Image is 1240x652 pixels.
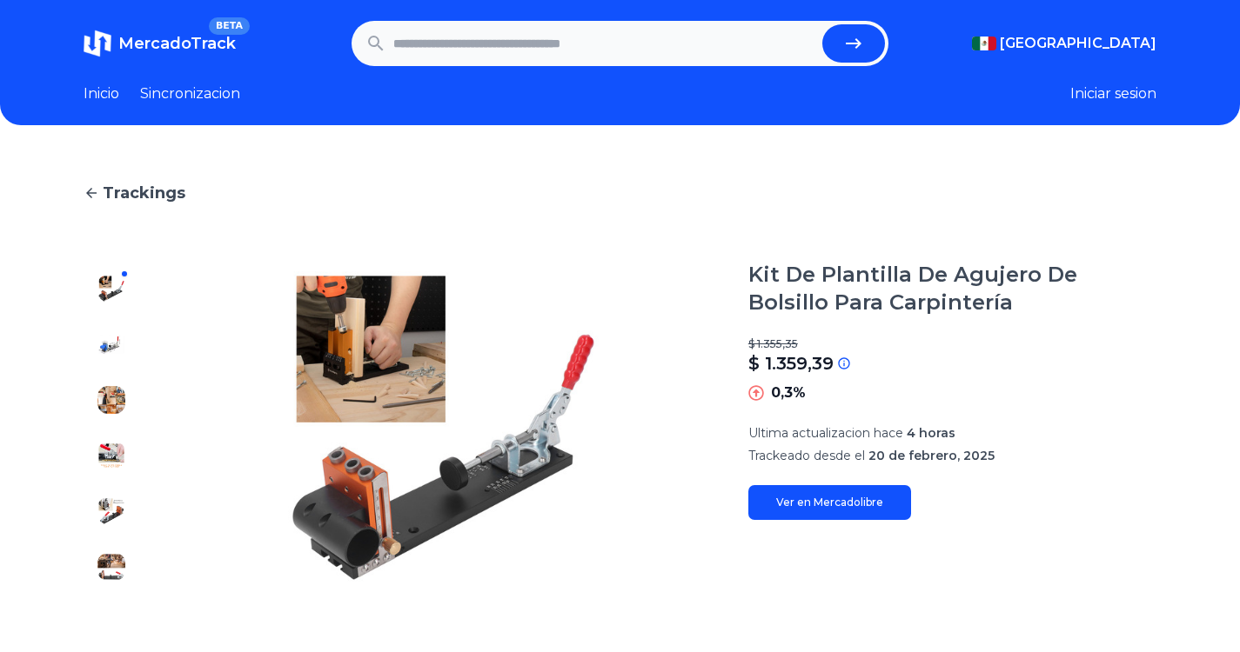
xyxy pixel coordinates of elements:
img: Kit De Plantilla De Agujero De Bolsillo Para Carpintería [174,261,714,595]
span: BETA [209,17,250,35]
button: [GEOGRAPHIC_DATA] [972,33,1156,54]
img: Kit De Plantilla De Agujero De Bolsillo Para Carpintería [97,553,125,581]
span: Trackings [103,181,185,205]
span: 4 horas [907,425,955,441]
a: Sincronizacion [140,83,240,104]
p: $ 1.355,35 [748,337,1156,351]
button: Iniciar sesion [1070,83,1156,104]
a: Trackings [84,181,1156,205]
img: MercadoTrack [84,30,111,57]
span: [GEOGRAPHIC_DATA] [1000,33,1156,54]
span: MercadoTrack [118,34,236,53]
a: MercadoTrackBETA [84,30,236,57]
img: Kit De Plantilla De Agujero De Bolsillo Para Carpintería [97,442,125,469]
a: Inicio [84,83,119,104]
span: Trackeado desde el [748,448,865,463]
p: 0,3% [771,383,806,403]
a: Ver en Mercadolibre [748,485,911,520]
img: Mexico [972,37,996,50]
img: Kit De Plantilla De Agujero De Bolsillo Para Carpintería [97,330,125,358]
img: Kit De Plantilla De Agujero De Bolsillo Para Carpintería [97,275,125,303]
span: Ultima actualizacion hace [748,425,903,441]
img: Kit De Plantilla De Agujero De Bolsillo Para Carpintería [97,386,125,414]
img: Kit De Plantilla De Agujero De Bolsillo Para Carpintería [97,497,125,525]
h1: Kit De Plantilla De Agujero De Bolsillo Para Carpintería [748,261,1156,316]
span: 20 de febrero, 2025 [868,448,995,463]
p: $ 1.359,39 [748,351,834,376]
